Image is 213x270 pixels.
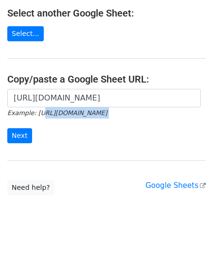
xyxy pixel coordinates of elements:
a: Need help? [7,180,54,195]
input: Paste your Google Sheet URL here [7,89,201,107]
h4: Select another Google Sheet: [7,7,206,19]
div: 聊天小组件 [164,223,213,270]
iframe: Chat Widget [164,223,213,270]
a: Select... [7,26,44,41]
h4: Copy/paste a Google Sheet URL: [7,73,206,85]
a: Google Sheets [145,181,206,190]
input: Next [7,128,32,143]
small: Example: [URL][DOMAIN_NAME] [7,109,107,117]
